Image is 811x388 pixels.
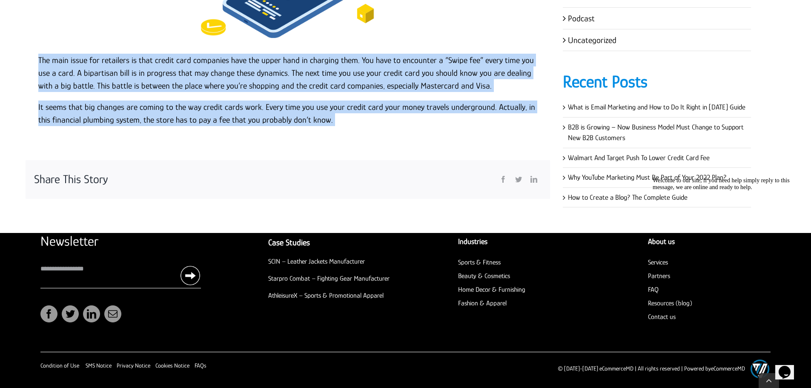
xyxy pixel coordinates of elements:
div: Welcome to our site, if you need help simply reply to this message, we are online and ready to help. [3,3,157,17]
p: The main issue for retailers is that credit card companies have the upper hand in charging them. ... [38,54,537,92]
a: Why YouTube Marketing Must Be Part of Your 2022 Plan? [568,173,727,181]
span: Welcome to our site, if you need help simply reply to this message, we are online and ready to help. [3,3,140,17]
form: Contact form [40,233,201,288]
a: Case Studies [268,238,310,247]
a: Fashion & Apparel [458,299,507,307]
a: Walmart And Target Push To Lower Credit Card Fee [568,154,710,162]
a: Starpro Combat – Fighting Gear Manufacturer [268,275,390,282]
a: linkedin [83,305,100,322]
a: FAQ [648,286,659,293]
a: Podcast [568,14,595,23]
a: Partners [648,272,670,280]
h2: Newsletter [40,233,201,249]
p: It seems that big changes are coming to the way credit cards work. Every time you use your credit... [38,101,537,126]
a: AthleisureX – Sports & Promotional Apparel [268,292,384,299]
a: Cookies Notice [155,362,189,369]
a: Twitter [511,174,526,185]
a: Privacy Notice [117,362,150,369]
h4: Recent Posts [563,70,751,93]
a: Home Decor & Furnishing [458,286,525,293]
a: Condition of Use [40,362,79,369]
a: How to Create a Blog? The Complete Guide [568,193,688,201]
a: Facebook [496,174,511,185]
a: Beauty & Cosmetics [458,272,510,280]
a: LinkedIn [526,174,542,185]
a: Resources (blog) [648,299,692,307]
a: Uncategorized [568,35,616,45]
a: B2B is Growing – Now Business Model Must Change to Support New B2B Customers [568,123,744,142]
p: © [DATE]-[DATE] eCommerceMD | All rights reserved | Powered by [558,358,771,379]
a: Sports & Fitness [458,259,501,266]
a: Services [648,259,668,266]
a: twitter [62,305,79,322]
a: facebook [40,305,57,322]
h4: Share This Story [34,171,108,187]
img: eCommerce builder by eCommerceMD [749,358,771,379]
a: SCIN – Leather Jackets Manufacturer [268,258,365,265]
a: About us [648,237,675,246]
iframe: chat widget [775,354,802,379]
a: eCommerceMD [711,364,745,373]
a: mail [104,305,121,322]
a: SMS Notice [86,362,112,369]
iframe: chat widget [649,174,802,350]
a: What is Email Marketing and How to Do It Right in [DATE] Guide [568,103,745,111]
a: FAQs [195,362,206,369]
a: Industries [458,237,487,246]
a: Contact us [648,313,676,321]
